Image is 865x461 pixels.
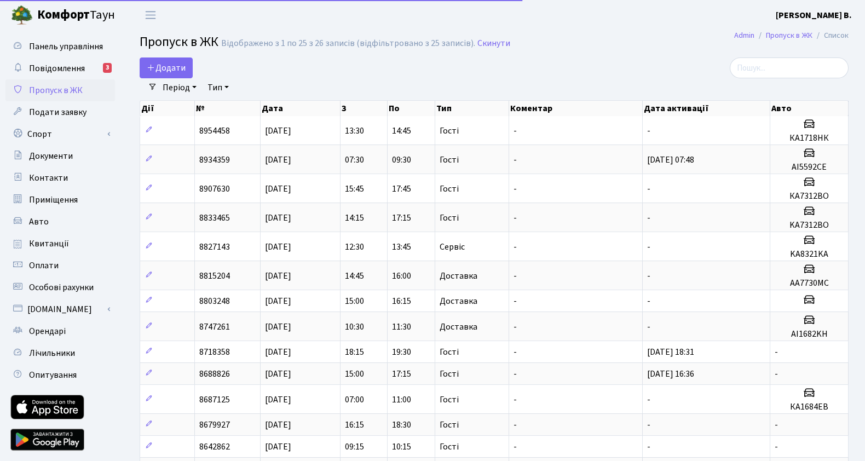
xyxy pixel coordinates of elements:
[775,419,778,431] span: -
[392,212,411,224] span: 17:15
[514,419,517,431] span: -
[775,329,844,339] h5: AI1682KН
[5,298,115,320] a: [DOMAIN_NAME]
[265,346,291,358] span: [DATE]
[29,216,49,228] span: Авто
[5,145,115,167] a: Документи
[770,101,849,116] th: Авто
[440,155,459,164] span: Гості
[29,238,69,250] span: Квитанції
[5,320,115,342] a: Орендарі
[775,133,844,143] h5: КА1718НК
[514,241,517,253] span: -
[37,6,90,24] b: Комфорт
[440,243,465,251] span: Сервіс
[199,441,230,453] span: 8642862
[137,6,164,24] button: Переключити навігацію
[514,125,517,137] span: -
[5,255,115,276] a: Оплати
[341,101,388,116] th: З
[514,270,517,282] span: -
[29,41,103,53] span: Панель управління
[440,185,459,193] span: Гості
[514,183,517,195] span: -
[345,346,364,358] span: 18:15
[514,321,517,333] span: -
[345,368,364,380] span: 15:00
[5,342,115,364] a: Лічильники
[140,101,195,116] th: Дії
[647,394,650,406] span: -
[647,441,650,453] span: -
[29,62,85,74] span: Повідомлення
[440,214,459,222] span: Гості
[199,346,230,358] span: 8718358
[5,167,115,189] a: Контакти
[345,441,364,453] span: 09:15
[140,57,193,78] a: Додати
[392,419,411,431] span: 18:30
[647,270,650,282] span: -
[345,241,364,253] span: 12:30
[392,321,411,333] span: 11:30
[345,295,364,307] span: 15:00
[158,78,201,97] a: Період
[647,295,650,307] span: -
[392,368,411,380] span: 17:15
[29,325,66,337] span: Орендарі
[345,270,364,282] span: 14:45
[5,233,115,255] a: Квитанції
[388,101,435,116] th: По
[5,189,115,211] a: Приміщення
[775,162,844,172] h5: АІ5592СЕ
[440,272,477,280] span: Доставка
[776,9,852,22] a: [PERSON_NAME] В.
[203,78,233,97] a: Тип
[261,101,341,116] th: Дата
[29,347,75,359] span: Лічильники
[140,32,218,51] span: Пропуск в ЖК
[221,38,475,49] div: Відображено з 1 по 25 з 26 записів (відфільтровано з 25 записів).
[265,295,291,307] span: [DATE]
[29,172,68,184] span: Контакти
[775,278,844,289] h5: АА7730МС
[345,394,364,406] span: 07:00
[392,346,411,358] span: 19:30
[392,394,411,406] span: 11:00
[734,30,754,41] a: Admin
[392,441,411,453] span: 10:15
[199,125,230,137] span: 8954458
[103,63,112,73] div: 3
[29,106,86,118] span: Подати заявку
[37,6,115,25] span: Таун
[265,368,291,380] span: [DATE]
[775,441,778,453] span: -
[509,101,643,116] th: Коментар
[199,321,230,333] span: 8747261
[647,346,694,358] span: [DATE] 18:31
[199,212,230,224] span: 8833465
[199,419,230,431] span: 8679927
[29,369,77,381] span: Опитування
[775,402,844,412] h5: КА1684ЕВ
[477,38,510,49] a: Скинути
[647,212,650,224] span: -
[199,368,230,380] span: 8688826
[440,348,459,356] span: Гості
[514,441,517,453] span: -
[29,150,73,162] span: Документи
[147,62,186,74] span: Додати
[5,79,115,101] a: Пропуск в ЖК
[440,370,459,378] span: Гості
[392,183,411,195] span: 17:45
[514,394,517,406] span: -
[5,36,115,57] a: Панель управління
[440,442,459,451] span: Гості
[345,183,364,195] span: 15:45
[29,84,83,96] span: Пропуск в ЖК
[5,123,115,145] a: Спорт
[265,183,291,195] span: [DATE]
[199,270,230,282] span: 8815204
[775,191,844,201] h5: КА7312ВО
[392,125,411,137] span: 14:45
